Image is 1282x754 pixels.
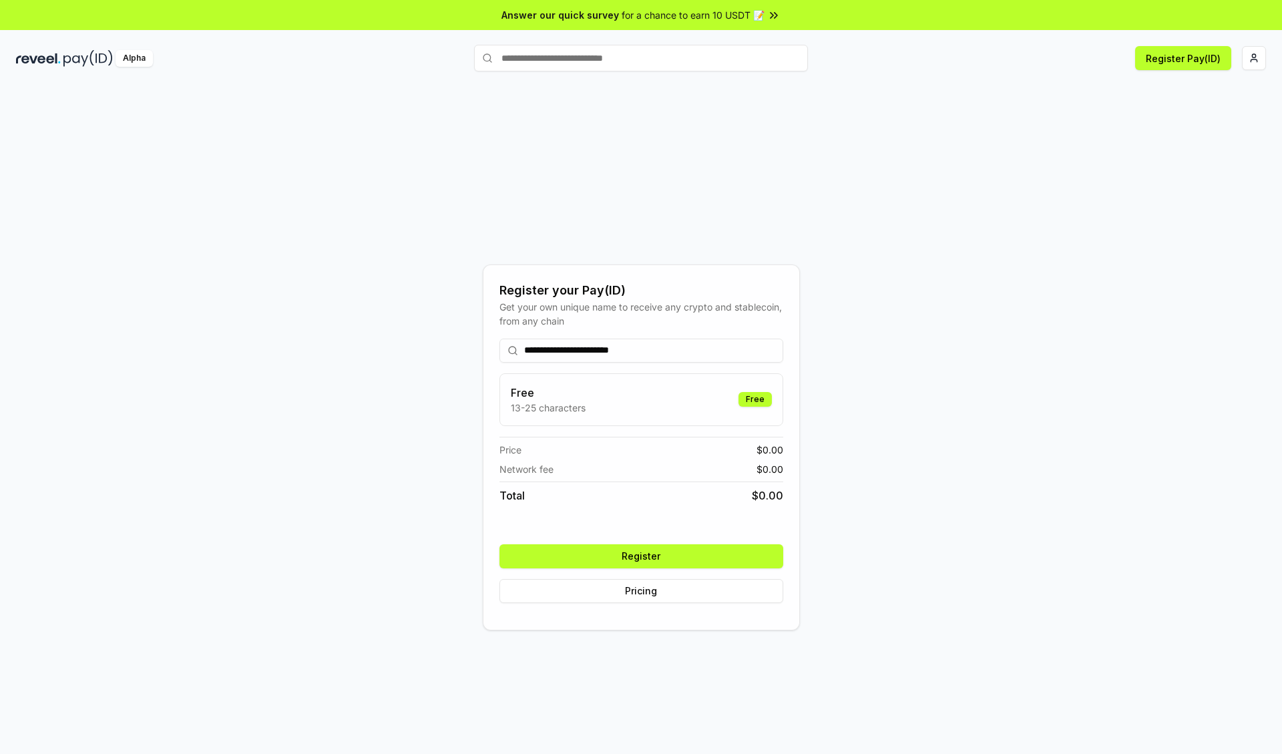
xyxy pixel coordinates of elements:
[499,579,783,603] button: Pricing
[738,392,772,407] div: Free
[499,488,525,504] span: Total
[116,50,153,67] div: Alpha
[499,462,554,476] span: Network fee
[1135,46,1231,70] button: Register Pay(ID)
[511,401,586,415] p: 13-25 characters
[501,8,619,22] span: Answer our quick survey
[757,443,783,457] span: $ 0.00
[499,544,783,568] button: Register
[16,50,61,67] img: reveel_dark
[752,488,783,504] span: $ 0.00
[499,281,783,300] div: Register your Pay(ID)
[499,443,521,457] span: Price
[63,50,113,67] img: pay_id
[511,385,586,401] h3: Free
[622,8,765,22] span: for a chance to earn 10 USDT 📝
[757,462,783,476] span: $ 0.00
[499,300,783,328] div: Get your own unique name to receive any crypto and stablecoin, from any chain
